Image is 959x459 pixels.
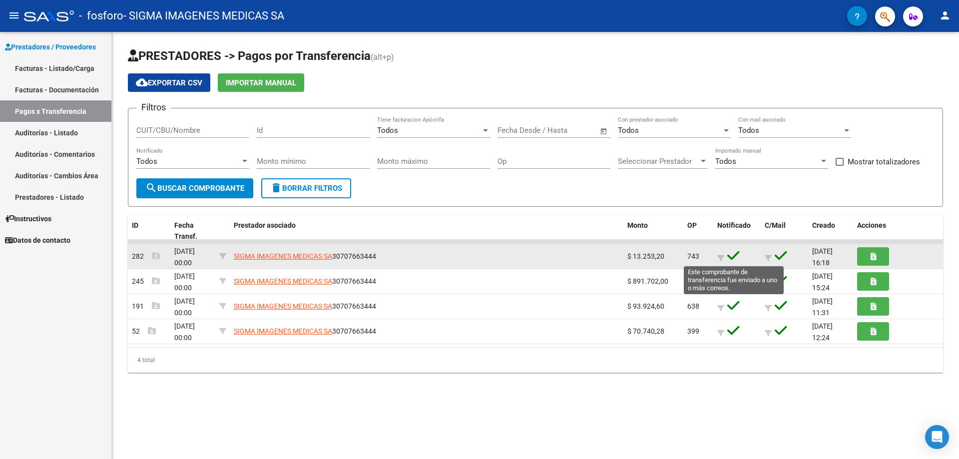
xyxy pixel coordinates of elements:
[738,126,759,135] span: Todos
[234,327,332,335] span: SIGMA IMAGENES MEDICAS SA
[174,221,197,241] span: Fecha Transf.
[218,73,304,92] button: Importar Manual
[234,327,376,335] span: 30707663444
[145,184,244,193] span: Buscar Comprobante
[136,100,171,114] h3: Filtros
[627,327,664,335] span: $ 70.740,28
[808,215,853,248] datatable-header-cell: Creado
[174,272,195,292] span: [DATE] 00:00
[132,252,160,260] span: 282
[812,221,835,229] span: Creado
[270,184,342,193] span: Borrar Filtros
[132,302,160,310] span: 191
[174,322,195,342] span: [DATE] 00:00
[136,76,148,88] mat-icon: cloud_download
[812,297,833,317] span: [DATE] 11:31
[234,302,332,310] span: SIGMA IMAGENES MEDICAS SA
[234,252,332,260] span: SIGMA IMAGENES MEDICAS SA
[497,126,530,135] input: Start date
[715,157,736,166] span: Todos
[812,322,833,342] span: [DATE] 12:24
[128,215,170,248] datatable-header-cell: ID
[8,9,20,21] mat-icon: menu
[136,78,202,87] span: Exportar CSV
[687,277,699,285] span: 692
[627,221,648,229] span: Monto
[848,156,920,168] span: Mostrar totalizadores
[230,215,623,248] datatable-header-cell: Prestador asociado
[5,41,96,52] span: Prestadores / Proveedores
[136,178,253,198] button: Buscar Comprobante
[261,178,351,198] button: Borrar Filtros
[377,126,398,135] span: Todos
[687,327,699,335] span: 399
[683,215,713,248] datatable-header-cell: OP
[128,49,371,63] span: PRESTADORES -> Pagos por Transferencia
[132,277,160,285] span: 245
[687,302,699,310] span: 638
[623,215,683,248] datatable-header-cell: Monto
[226,78,296,87] span: Importar Manual
[371,52,394,62] span: (alt+p)
[627,302,664,310] span: $ 93.924,60
[717,221,751,229] span: Notificado
[939,9,951,21] mat-icon: person
[136,157,157,166] span: Todos
[170,215,215,248] datatable-header-cell: Fecha Transf.
[713,215,761,248] datatable-header-cell: Notificado
[234,221,296,229] span: Prestador asociado
[853,215,943,248] datatable-header-cell: Acciones
[761,215,808,248] datatable-header-cell: C/Mail
[598,125,610,137] button: Open calendar
[618,126,639,135] span: Todos
[925,425,949,449] div: Open Intercom Messenger
[687,252,699,260] span: 743
[812,247,833,267] span: [DATE] 16:18
[234,277,376,285] span: 30707663444
[174,247,195,267] span: [DATE] 00:00
[123,5,284,27] span: - SIGMA IMAGENES MEDICAS SA
[234,277,332,285] span: SIGMA IMAGENES MEDICAS SA
[857,221,886,229] span: Acciones
[174,297,195,317] span: [DATE] 00:00
[128,73,210,92] button: Exportar CSV
[627,252,664,260] span: $ 13.253,20
[5,213,51,224] span: Instructivos
[618,157,699,166] span: Seleccionar Prestador
[5,235,70,246] span: Datos de contacto
[145,182,157,194] mat-icon: search
[765,221,786,229] span: C/Mail
[627,277,668,285] span: $ 891.702,00
[234,252,376,260] span: 30707663444
[132,221,138,229] span: ID
[132,327,156,335] span: 52
[812,272,833,292] span: [DATE] 15:24
[79,5,123,27] span: - fosforo
[539,126,587,135] input: End date
[687,221,697,229] span: OP
[270,182,282,194] mat-icon: delete
[128,348,943,373] div: 4 total
[234,302,376,310] span: 30707663444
